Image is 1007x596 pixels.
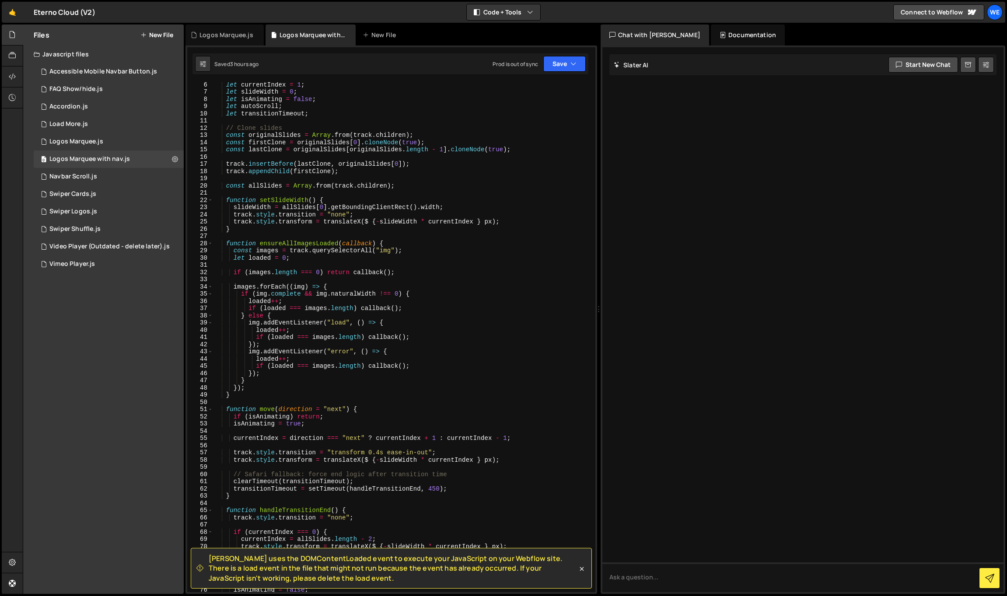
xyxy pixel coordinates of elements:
div: 73 [187,565,213,572]
div: 74 [187,572,213,579]
div: 7 [187,88,213,96]
button: Start new chat [888,57,958,73]
div: 15 [187,146,213,153]
div: 52 [187,413,213,421]
div: 35 [187,290,213,298]
div: 55 [187,435,213,442]
div: 69 [187,536,213,543]
div: 22 [187,197,213,204]
div: 8 [187,96,213,103]
div: FAQ Show/hide.js [49,85,103,93]
div: 44 [187,356,213,363]
div: 53 [187,420,213,428]
div: Saved [214,60,259,68]
div: Swiper Cards.js [49,190,96,198]
div: 66 [187,514,213,522]
div: 76 [187,586,213,594]
h2: Files [34,30,49,40]
div: 14200/36971.js [34,238,186,255]
div: Chat with [PERSON_NAME] [601,24,709,45]
div: 42 [187,341,213,349]
div: 10 [187,110,213,118]
div: 14200/36414.js [34,255,184,273]
button: Code + Tools [467,4,540,20]
div: Logos Marquee.js [199,31,253,39]
h2: Slater AI [614,61,649,69]
div: 21 [187,189,213,197]
div: 61 [187,478,213,485]
div: Javascript files [23,45,184,63]
div: 25 [187,218,213,226]
div: 27 [187,233,213,240]
div: Logos Marquee.js [49,138,103,146]
div: 17 [187,160,213,168]
div: 29 [187,247,213,254]
div: 68 [187,529,213,536]
div: Navbar Scroll.js [49,173,97,181]
div: 48 [187,384,213,392]
div: 65 [187,507,213,514]
div: 14200/36754.js [34,185,184,203]
div: 36 [187,298,213,305]
span: [PERSON_NAME] uses the DOMContentLoaded event to execute your JavaScript on your Webflow site. Th... [209,554,577,583]
div: Accessible Mobile Navbar Button.js [49,68,157,76]
div: 18 [187,168,213,175]
div: Accordion.js [49,103,88,111]
div: Logos Marquee with nav.js [49,155,130,163]
div: Eterno Cloud (V2) [34,7,95,17]
div: 32 [187,269,213,276]
div: 46 [187,370,213,377]
div: 14200/43317.js [34,80,184,98]
div: Video Player (Outdated - delete later).js [49,243,170,251]
div: 6 [187,81,213,89]
div: 57 [187,449,213,457]
span: 0 [41,157,46,164]
div: 26 [187,226,213,233]
div: 3 hours ago [230,60,259,68]
div: 51 [187,406,213,413]
div: 72 [187,558,213,565]
div: Prod is out of sync [493,60,538,68]
div: 75 [187,579,213,586]
div: 13 [187,132,213,139]
div: 14200/38085.js [34,220,184,238]
div: 62 [187,485,213,493]
div: 28 [187,240,213,247]
div: 24 [187,211,213,219]
div: Load More.js [49,120,88,128]
div: 16 [187,153,213,161]
div: 60 [187,471,213,478]
div: Logos Marquee with nav.js [280,31,345,39]
div: 41 [187,334,213,341]
div: 30 [187,254,213,262]
div: 50 [187,399,213,406]
div: 11 [187,117,213,125]
div: 20 [187,182,213,190]
div: 14200/39500.js [34,203,184,220]
div: 45 [187,362,213,370]
div: 14200/36930.js [34,133,184,150]
div: 33 [187,276,213,283]
button: Save [543,56,586,72]
div: 67 [187,521,213,529]
a: Connect to Webflow [893,4,984,20]
div: 58 [187,457,213,464]
div: 56 [187,442,213,450]
div: 59 [187,464,213,471]
div: 43 [187,348,213,356]
a: We [987,4,1003,20]
div: 14200/42266.js [34,115,184,133]
div: 64 [187,500,213,507]
div: Swiper Logos.js [49,208,97,216]
div: 31 [187,261,213,269]
div: 38 [187,312,213,320]
div: 39 [187,319,213,327]
div: Documentation [711,24,785,45]
div: Swiper Shuffle.js [49,225,101,233]
div: 34 [187,283,213,291]
div: 12 [187,125,213,132]
div: 37 [187,305,213,312]
div: 23 [187,204,213,211]
button: New File [140,31,173,38]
